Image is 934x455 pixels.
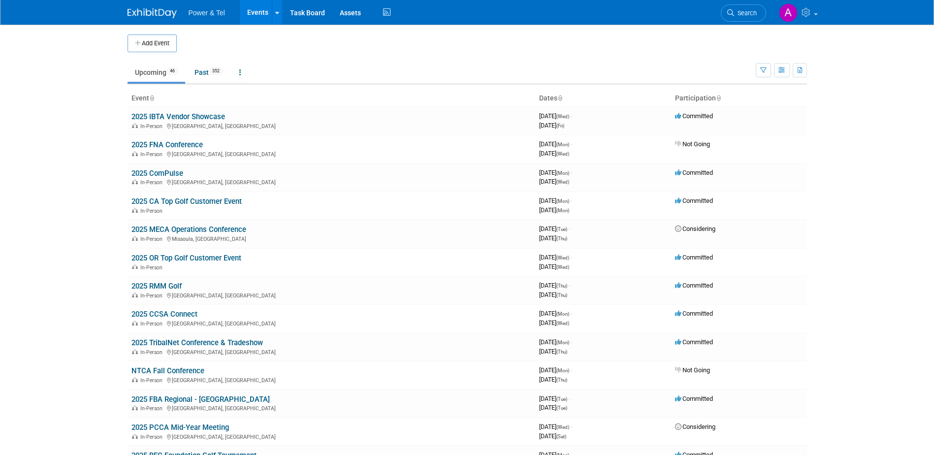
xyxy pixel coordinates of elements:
[556,151,569,157] span: (Wed)
[539,150,569,157] span: [DATE]
[131,150,531,158] div: [GEOGRAPHIC_DATA], [GEOGRAPHIC_DATA]
[569,282,570,289] span: -
[571,423,572,430] span: -
[132,321,138,325] img: In-Person Event
[556,198,569,204] span: (Mon)
[539,234,567,242] span: [DATE]
[571,169,572,176] span: -
[131,432,531,440] div: [GEOGRAPHIC_DATA], [GEOGRAPHIC_DATA]
[132,349,138,354] img: In-Person Event
[556,368,569,373] span: (Mon)
[535,90,671,107] th: Dates
[209,67,223,75] span: 352
[556,292,567,298] span: (Thu)
[131,234,531,242] div: Missoula, [GEOGRAPHIC_DATA]
[140,349,165,356] span: In-Person
[131,310,197,319] a: 2025 CCSA Connect
[539,404,567,411] span: [DATE]
[556,170,569,176] span: (Mon)
[539,432,566,440] span: [DATE]
[132,208,138,213] img: In-Person Event
[556,123,564,129] span: (Fri)
[556,283,567,289] span: (Thu)
[734,9,757,17] span: Search
[539,112,572,120] span: [DATE]
[131,178,531,186] div: [GEOGRAPHIC_DATA], [GEOGRAPHIC_DATA]
[675,112,713,120] span: Committed
[140,434,165,440] span: In-Person
[149,94,154,102] a: Sort by Event Name
[556,264,569,270] span: (Wed)
[131,225,246,234] a: 2025 MECA Operations Conference
[539,254,572,261] span: [DATE]
[131,376,531,384] div: [GEOGRAPHIC_DATA], [GEOGRAPHIC_DATA]
[779,3,798,22] img: Alina Dorion
[140,179,165,186] span: In-Person
[132,151,138,156] img: In-Person Event
[716,94,721,102] a: Sort by Participation Type
[539,423,572,430] span: [DATE]
[556,349,567,355] span: (Thu)
[569,395,570,402] span: -
[539,366,572,374] span: [DATE]
[140,123,165,130] span: In-Person
[571,140,572,148] span: -
[131,338,263,347] a: 2025 TribalNet Conference & Tradeshow
[140,236,165,242] span: In-Person
[131,291,531,299] div: [GEOGRAPHIC_DATA], [GEOGRAPHIC_DATA]
[539,338,572,346] span: [DATE]
[571,310,572,317] span: -
[131,122,531,130] div: [GEOGRAPHIC_DATA], [GEOGRAPHIC_DATA]
[539,206,569,214] span: [DATE]
[721,4,766,22] a: Search
[131,197,242,206] a: 2025 CA Top Golf Customer Event
[557,94,562,102] a: Sort by Start Date
[556,227,567,232] span: (Tue)
[132,123,138,128] img: In-Person Event
[140,264,165,271] span: In-Person
[556,424,569,430] span: (Wed)
[131,404,531,412] div: [GEOGRAPHIC_DATA], [GEOGRAPHIC_DATA]
[556,321,569,326] span: (Wed)
[539,225,570,232] span: [DATE]
[556,114,569,119] span: (Wed)
[675,338,713,346] span: Committed
[556,434,566,439] span: (Sat)
[131,254,241,262] a: 2025 OR Top Golf Customer Event
[539,140,572,148] span: [DATE]
[571,366,572,374] span: -
[569,225,570,232] span: -
[539,122,564,129] span: [DATE]
[675,140,710,148] span: Not Going
[140,321,165,327] span: In-Person
[132,264,138,269] img: In-Person Event
[539,376,567,383] span: [DATE]
[571,338,572,346] span: -
[132,179,138,184] img: In-Person Event
[539,348,567,355] span: [DATE]
[131,366,204,375] a: NTCA Fall Conference
[571,197,572,204] span: -
[539,291,567,298] span: [DATE]
[556,179,569,185] span: (Wed)
[556,311,569,317] span: (Mon)
[132,405,138,410] img: In-Person Event
[539,319,569,326] span: [DATE]
[539,197,572,204] span: [DATE]
[128,63,185,82] a: Upcoming46
[539,395,570,402] span: [DATE]
[140,151,165,158] span: In-Person
[132,377,138,382] img: In-Person Event
[140,208,165,214] span: In-Person
[539,263,569,270] span: [DATE]
[128,8,177,18] img: ExhibitDay
[128,34,177,52] button: Add Event
[671,90,807,107] th: Participation
[556,255,569,260] span: (Wed)
[675,310,713,317] span: Committed
[131,112,225,121] a: 2025 IBTA Vendor Showcase
[675,282,713,289] span: Committed
[189,9,225,17] span: Power & Tel
[187,63,230,82] a: Past352
[556,396,567,402] span: (Tue)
